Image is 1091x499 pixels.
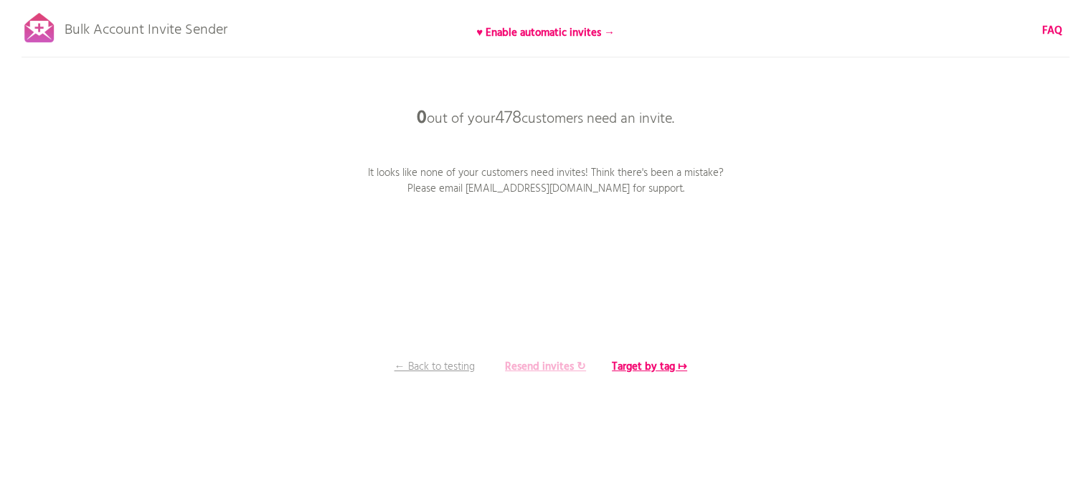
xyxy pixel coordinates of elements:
p: It looks like none of your customers need invites! Think there's been a mistake? Please email [EM... [367,165,725,197]
p: out of your customers need an invite. [331,97,761,140]
b: ♥ Enable automatic invites → [476,24,615,42]
a: FAQ [1042,23,1062,39]
b: 0 [417,104,427,133]
b: Resend invites ↻ [505,358,586,376]
p: ← Back to testing [381,359,488,375]
p: Bulk Account Invite Sender [65,9,227,45]
b: FAQ [1042,22,1062,39]
b: Target by tag ↦ [612,358,687,376]
span: 478 [495,104,521,133]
